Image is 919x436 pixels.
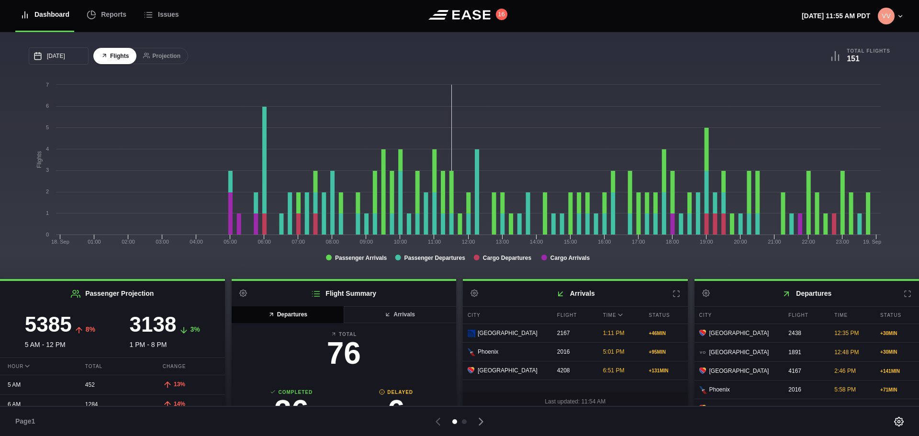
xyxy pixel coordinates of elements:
[709,348,769,357] span: [GEOGRAPHIC_DATA]
[462,239,475,245] text: 12:00
[734,239,747,245] text: 20:00
[784,343,827,361] div: 1891
[496,9,507,20] button: 16
[46,189,49,194] text: 2
[156,239,169,245] text: 03:00
[644,307,688,324] div: Status
[880,330,914,337] div: + 30 MIN
[46,167,49,173] text: 3
[29,47,89,65] input: mm/dd/yyyy
[768,239,781,245] text: 21:00
[174,381,185,388] span: 13%
[291,239,305,245] text: 07:00
[603,367,625,374] span: 6:51 PM
[239,389,344,431] a: Completed36
[15,416,39,426] span: Page 1
[428,239,441,245] text: 11:00
[700,239,713,245] text: 19:00
[343,306,456,323] button: Arrivals
[847,48,890,54] b: Total Flights
[834,330,859,336] span: 12:35 PM
[784,324,827,342] div: 2438
[46,232,49,237] text: 0
[552,324,596,342] div: 2167
[326,239,339,245] text: 08:00
[552,307,596,324] div: Flight
[232,306,345,323] button: Departures
[463,281,688,306] h2: Arrivals
[224,239,237,245] text: 05:00
[478,347,498,356] span: Phoenix
[649,367,683,374] div: + 131 MIN
[598,239,611,245] text: 16:00
[46,103,49,109] text: 6
[78,358,147,375] div: Total
[360,239,373,245] text: 09:00
[784,380,827,399] div: 2016
[86,325,95,333] span: 8%
[878,8,895,24] img: 315aad5f8c3b3bdba85a25f162631172
[190,239,203,245] text: 04:00
[46,210,49,216] text: 1
[834,405,856,412] span: 7:32 PM
[239,331,449,338] b: Total
[130,314,177,335] h3: 3138
[78,376,147,394] div: 452
[552,343,596,361] div: 2016
[344,389,448,396] b: Delayed
[847,55,860,63] b: 151
[863,239,881,245] tspan: 19. Sep
[483,255,532,261] tspan: Cargo Departures
[258,239,271,245] text: 06:00
[552,361,596,380] div: 4208
[8,314,112,350] div: 5 AM - 12 PM
[46,146,49,152] text: 4
[122,239,135,245] text: 02:00
[709,367,769,375] span: [GEOGRAPHIC_DATA]
[784,399,827,417] div: 2617
[46,124,49,130] text: 5
[649,330,683,337] div: + 46 MIN
[239,396,344,426] h3: 36
[478,329,538,337] span: [GEOGRAPHIC_DATA]
[603,348,625,355] span: 5:01 PM
[709,329,769,337] span: [GEOGRAPHIC_DATA]
[344,389,448,431] a: Delayed6
[598,307,642,324] div: Time
[875,307,919,324] div: Status
[709,385,730,394] span: Phoenix
[709,404,769,413] span: [GEOGRAPHIC_DATA]
[632,239,645,245] text: 17:00
[880,405,914,412] div: + 67 MIN
[699,349,707,357] span: VO
[36,151,43,168] tspan: Flights
[666,239,679,245] text: 18:00
[834,368,856,374] span: 2:46 PM
[463,392,688,411] div: Last updated: 11:54 AM
[239,331,449,373] a: Total76
[564,239,577,245] text: 15:00
[834,386,856,393] span: 5:58 PM
[112,314,217,350] div: 1 PM - 8 PM
[880,386,914,393] div: + 71 MIN
[335,255,387,261] tspan: Passenger Arrivals
[829,307,873,324] div: Time
[834,349,859,356] span: 12:48 PM
[802,11,870,21] p: [DATE] 11:55 AM PDT
[135,48,188,65] button: Projection
[649,348,683,356] div: + 95 MIN
[880,348,914,356] div: + 30 MIN
[88,239,101,245] text: 01:00
[344,396,448,426] h3: 6
[784,307,827,324] div: Flight
[51,239,69,245] tspan: 18. Sep
[404,255,465,261] tspan: Passenger Departures
[550,255,590,261] tspan: Cargo Arrivals
[239,389,344,396] b: Completed
[46,82,49,88] text: 7
[603,330,625,336] span: 1:11 PM
[25,314,72,335] h3: 5385
[190,325,200,333] span: 3%
[496,239,509,245] text: 13:00
[836,239,849,245] text: 23:00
